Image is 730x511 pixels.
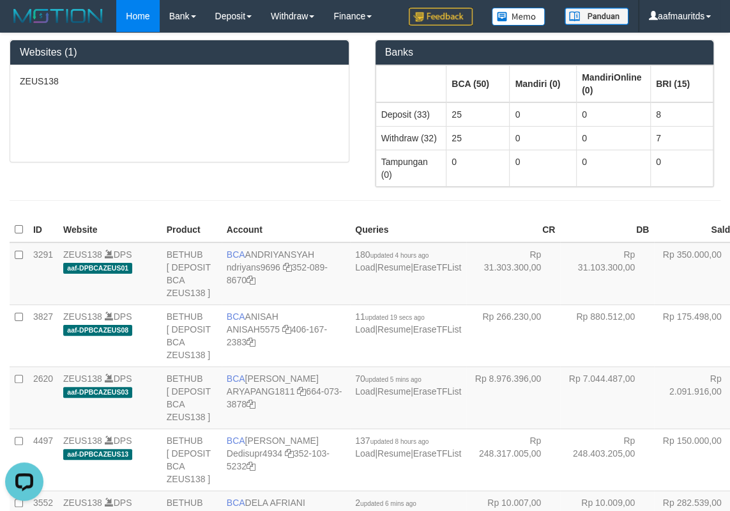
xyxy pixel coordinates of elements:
a: Dedisupr4934 [227,448,282,459]
a: Load [355,386,375,397]
a: Copy ANISAH5575 to clipboard [282,324,291,334]
td: 0 [510,102,577,127]
a: Copy ARYAPANG1811 to clipboard [297,386,306,397]
th: CR [466,217,560,242]
td: 0 [576,102,650,127]
span: 180 [355,249,429,260]
span: 11 [355,311,424,322]
a: ZEUS138 [63,373,102,384]
th: Group: activate to sort column ascending [510,65,577,102]
td: Rp 880.512,00 [560,304,654,366]
span: aaf-DPBCAZEUS08 [63,325,132,336]
a: Copy 3520898670 to clipboard [247,275,255,285]
td: Tampungan (0) [376,150,446,186]
a: Load [355,262,375,272]
span: BCA [227,498,245,508]
td: DPS [58,242,162,305]
td: 0 [446,150,510,186]
a: EraseTFList [413,262,461,272]
span: BCA [227,373,245,384]
td: BETHUB [ DEPOSIT BCA ZEUS138 ] [162,428,222,491]
td: BETHUB [ DEPOSIT BCA ZEUS138 ] [162,366,222,428]
td: ANISAH 406-167-2383 [222,304,350,366]
td: Rp 248.317.005,00 [466,428,560,491]
td: Rp 248.403.205,00 [560,428,654,491]
td: 0 [510,150,577,186]
th: Group: activate to sort column ascending [446,65,510,102]
span: | | [355,249,461,272]
th: Product [162,217,222,242]
td: BETHUB [ DEPOSIT BCA ZEUS138 ] [162,304,222,366]
a: Copy 4061672383 to clipboard [247,337,255,347]
a: Resume [377,386,411,397]
span: 137 [355,436,429,446]
td: Rp 31.303.300,00 [466,242,560,305]
span: aaf-DPBCAZEUS03 [63,387,132,398]
td: [PERSON_NAME] 664-073-3878 [222,366,350,428]
span: updated 8 hours ago [370,438,429,445]
td: 0 [576,126,650,150]
span: 70 [355,373,421,384]
a: Resume [377,262,411,272]
td: 25 [446,126,510,150]
img: MOTION_logo.png [10,6,107,26]
th: DB [560,217,654,242]
a: Copy ndriyans9696 to clipboard [283,262,292,272]
h3: Banks [385,47,704,58]
span: BCA [227,249,245,260]
td: [PERSON_NAME] 352-103-5232 [222,428,350,491]
td: DPS [58,304,162,366]
th: Queries [350,217,466,242]
td: 0 [650,150,713,186]
span: | | [355,311,461,334]
td: Rp 8.976.396,00 [466,366,560,428]
a: EraseTFList [413,324,461,334]
th: ID [28,217,58,242]
a: Resume [377,448,411,459]
td: Withdraw (32) [376,126,446,150]
td: 8 [650,102,713,127]
td: 2620 [28,366,58,428]
td: Rp 7.044.487,00 [560,366,654,428]
span: BCA [227,436,245,446]
h3: Websites (1) [20,47,339,58]
a: EraseTFList [413,448,461,459]
td: Rp 266.230,00 [466,304,560,366]
td: BETHUB [ DEPOSIT BCA ZEUS138 ] [162,242,222,305]
a: Copy 3521035232 to clipboard [247,461,255,471]
th: Group: activate to sort column ascending [376,65,446,102]
span: updated 19 secs ago [365,314,425,321]
span: updated 4 hours ago [370,252,429,259]
td: 4497 [28,428,58,491]
button: Open LiveChat chat widget [5,5,43,43]
a: Copy 6640733878 to clipboard [247,399,255,409]
td: DPS [58,366,162,428]
td: 7 [650,126,713,150]
img: panduan.png [565,8,628,25]
span: updated 5 mins ago [365,376,422,383]
td: ANDRIYANSYAH 352-089-8670 [222,242,350,305]
td: 3291 [28,242,58,305]
a: Copy Dedisupr4934 to clipboard [285,448,294,459]
td: 25 [446,102,510,127]
td: 0 [576,150,650,186]
th: Group: activate to sort column ascending [650,65,713,102]
td: 3827 [28,304,58,366]
span: | | [355,436,461,459]
th: Website [58,217,162,242]
span: aaf-DPBCAZEUS01 [63,263,132,274]
a: ARYAPANG1811 [227,386,295,397]
span: BCA [227,311,245,322]
a: ZEUS138 [63,249,102,260]
a: ZEUS138 [63,498,102,508]
a: Load [355,324,375,334]
td: DPS [58,428,162,491]
td: 0 [510,126,577,150]
a: EraseTFList [413,386,461,397]
p: ZEUS138 [20,75,339,88]
a: ANISAH5575 [227,324,280,334]
th: Account [222,217,350,242]
a: Resume [377,324,411,334]
a: ZEUS138 [63,311,102,322]
span: 2 [355,498,416,508]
